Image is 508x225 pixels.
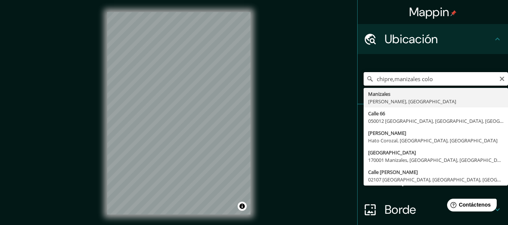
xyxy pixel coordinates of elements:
[368,137,497,144] font: Hato Corozal, [GEOGRAPHIC_DATA], [GEOGRAPHIC_DATA]
[358,165,508,195] div: Disposición
[385,202,416,217] font: Borde
[358,195,508,225] div: Borde
[107,12,250,214] canvas: Mapa
[364,72,508,86] input: Elige tu ciudad o zona
[385,31,438,47] font: Ubicación
[238,202,247,211] button: Activar o desactivar atribución
[358,134,508,165] div: Estilo
[441,196,500,217] iframe: Lanzador de widgets de ayuda
[409,4,449,20] font: Mappin
[368,98,456,105] font: [PERSON_NAME], [GEOGRAPHIC_DATA]
[450,10,456,16] img: pin-icon.png
[499,75,505,82] button: Claro
[358,24,508,54] div: Ubicación
[368,149,416,156] font: [GEOGRAPHIC_DATA]
[368,110,385,117] font: Calle 66
[368,169,418,175] font: Calle [PERSON_NAME]
[368,157,507,163] font: 170001 Manizales, [GEOGRAPHIC_DATA], [GEOGRAPHIC_DATA]
[368,91,390,97] font: Manizales
[358,104,508,134] div: Patas
[368,130,406,136] font: [PERSON_NAME]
